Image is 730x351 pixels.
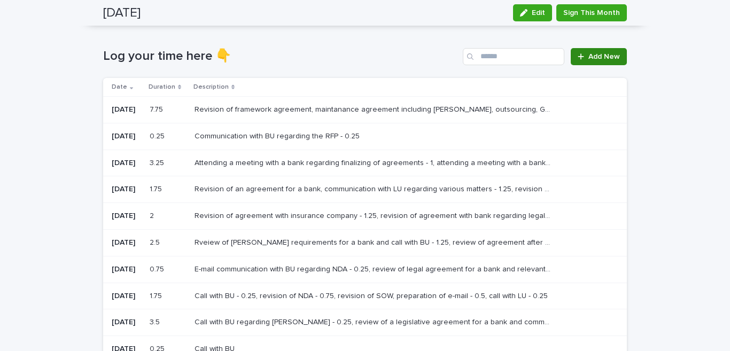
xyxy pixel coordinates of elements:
[150,157,166,168] p: 3.25
[103,309,627,336] tr: [DATE]3.53.5 Call with BU regarding [PERSON_NAME] - 0.25, review of a legislative agreement for a...
[150,209,156,221] p: 2
[556,4,627,21] button: Sign This Month
[195,316,553,327] p: Call with BU regarding DORA - 0.25, review of a legislative agreement for a bank and communicatio...
[195,209,553,221] p: Revision of agreement with insurance company - 1.25, revision of agreement with bank regarding le...
[150,130,167,141] p: 0.25
[195,263,553,274] p: E-mail communication with BU regarding NDA - 0.25, review of legal agreement for a bank and relev...
[103,5,141,21] h2: [DATE]
[563,7,620,18] span: Sign This Month
[150,263,166,274] p: 0.75
[112,81,127,93] p: Date
[149,81,175,93] p: Duration
[103,150,627,176] tr: [DATE]3.253.25 Attending a meeting with a bank regarding finalizing of agreements - 1, attending ...
[150,316,162,327] p: 3.5
[195,103,553,114] p: Revision of framework agreement, maintanance agreement including DORA, outsourcing, GDPR attachme...
[588,53,620,60] span: Add New
[463,48,564,65] input: Search
[513,4,552,21] button: Edit
[195,157,553,168] p: Attending a meeting with a bank regarding finalizing of agreements - 1, attending a meeting with ...
[150,236,162,247] p: 2.5
[112,292,141,301] p: [DATE]
[112,105,141,114] p: [DATE]
[195,236,553,247] p: Rveiew of DORA requirements for a bank and call with BU - 1.25, review of agreement after meeting...
[103,283,627,309] tr: [DATE]1.751.75 Call with BU - 0.25, revision of NDA - 0.75, revision of SOW, preparation of e-mai...
[103,229,627,256] tr: [DATE]2.52.5 Rveiew of [PERSON_NAME] requirements for a bank and call with BU - 1.25, review of a...
[112,318,141,327] p: [DATE]
[193,81,229,93] p: Description
[103,256,627,283] tr: [DATE]0.750.75 E-mail communication with BU regarding NDA - 0.25, review of legal agreement for a...
[150,103,165,114] p: 7.75
[112,185,141,194] p: [DATE]
[112,265,141,274] p: [DATE]
[571,48,627,65] a: Add New
[195,130,362,141] p: Communication with BU regarding the RFP - 0.25
[103,203,627,230] tr: [DATE]22 Revision of agreement with insurance company - 1.25, revision of agreement with bank reg...
[103,96,627,123] tr: [DATE]7.757.75 Revision of framework agreement, maintanance agreement including [PERSON_NAME], ou...
[112,238,141,247] p: [DATE]
[150,290,164,301] p: 1.75
[103,176,627,203] tr: [DATE]1.751.75 Revision of an agreement for a bank, communication with LU regarding various matte...
[112,159,141,168] p: [DATE]
[195,290,550,301] p: Call with BU - 0.25, revision of NDA - 0.75, revision of SOW, preparation of e-mail - 0.5, call w...
[103,49,459,64] h1: Log your time here 👇
[532,9,545,17] span: Edit
[150,183,164,194] p: 1.75
[112,212,141,221] p: [DATE]
[112,132,141,141] p: [DATE]
[195,183,553,194] p: Revision of an agreement for a bank, communication with LU regarding various matters - 1.25, revi...
[103,123,627,150] tr: [DATE]0.250.25 Communication with BU regarding the RFP - 0.25Communication with BU regarding the ...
